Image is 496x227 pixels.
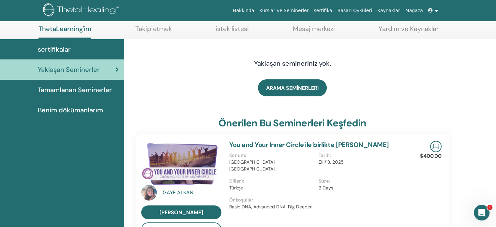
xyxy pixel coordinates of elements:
[430,141,442,152] img: Live Online Seminar
[38,44,71,54] span: sertifikalar
[159,209,203,216] span: [PERSON_NAME]
[335,5,375,17] a: Başarı Öyküleri
[229,185,314,191] p: Türkçe
[311,5,335,17] a: sertifika
[163,189,223,197] a: GAYE ALKAN
[43,3,121,18] img: logo.png
[319,159,404,166] p: Eki/13, 2025
[135,25,172,38] a: Takip etmek
[402,5,425,17] a: Mağaza
[229,178,314,185] p: Diller) :
[38,25,91,39] a: ThetaLearning'im
[420,152,442,160] p: $400.00
[229,197,408,203] p: Önkoşullar :
[319,152,404,159] p: Tarih :
[218,117,366,129] h3: Önerilen bu seminerleri keşfedin
[141,141,221,187] img: You and Your Inner Circle
[229,203,408,210] p: Basic DNA, Advanced DNA, Dig Deeper
[474,205,489,220] iframe: Intercom live chat
[487,205,492,210] span: 1
[229,152,314,159] p: Konum :
[190,59,395,67] h4: Yaklaşan semineriniz yok.
[230,5,257,17] a: Hakkında
[38,85,112,95] span: Tamamlanan Seminerler
[38,65,100,74] span: Yaklaşan Seminerler
[319,178,404,185] p: Süre :
[141,205,221,219] a: [PERSON_NAME]
[229,140,389,149] a: You and Your Inner Circle ile birlikte [PERSON_NAME]
[216,25,249,38] a: istek listesi
[375,5,403,17] a: Kaynaklar
[319,185,404,191] p: 2 Days
[257,5,311,17] a: Kurslar ve Seminerler
[141,185,157,201] img: default.jpg
[258,79,327,96] a: ARAMA SEMİNERLERİ
[379,25,439,38] a: Yardım ve Kaynaklar
[38,105,103,115] span: Benim dökümanlarım
[293,25,335,38] a: Mesaj merkezi
[266,85,319,91] span: ARAMA SEMİNERLERİ
[229,159,314,172] p: [GEOGRAPHIC_DATA], [GEOGRAPHIC_DATA]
